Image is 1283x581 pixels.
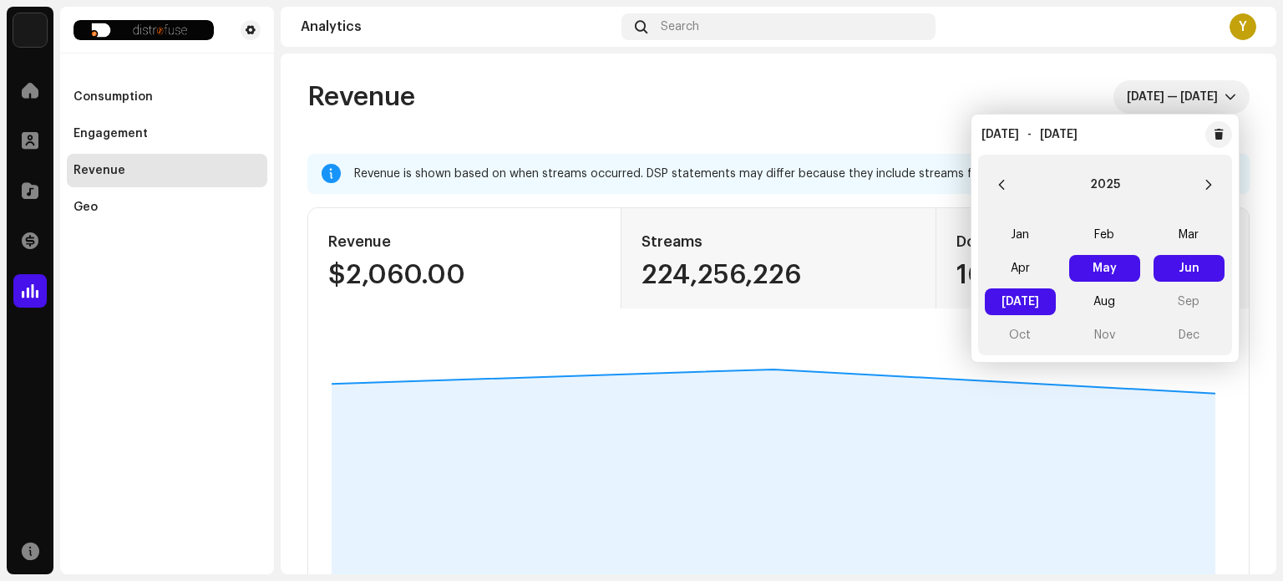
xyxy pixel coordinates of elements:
[1069,288,1140,315] span: Aug
[13,13,47,47] img: d2aa0cbd-a7c5-4415-a2db-d89cbbfee7ff
[307,80,415,114] span: Revenue
[67,80,267,114] re-m-nav-item: Consumption
[1040,129,1078,140] span: [DATE]
[661,20,699,33] span: Search
[981,129,1019,140] span: [DATE]
[354,164,1236,184] div: Revenue is shown based on when streams occurred. DSP statements may differ because they include s...
[956,228,1229,255] div: Downloads
[74,164,125,177] div: Revenue
[1230,13,1256,40] div: Y
[985,222,1056,248] span: Jan
[328,228,601,255] div: Revenue
[1069,222,1140,248] span: Feb
[1069,255,1140,282] span: May
[74,90,153,104] div: Consumption
[328,262,601,288] div: $2,060.00
[985,168,1018,201] button: Previous Year
[1027,129,1032,140] span: -
[67,191,267,224] re-m-nav-item: Geo
[985,255,1056,282] span: Apr
[641,262,915,288] div: 224,256,226
[1225,80,1236,114] div: dropdown trigger
[1154,255,1225,282] span: Jun
[74,20,214,40] img: bea61e71-5bc5-4e4c-ab5c-4fff531d6018
[301,20,615,33] div: Analytics
[74,201,98,214] div: Geo
[67,117,267,150] re-m-nav-item: Engagement
[1154,222,1225,248] span: Mar
[67,154,267,187] re-m-nav-item: Revenue
[1090,171,1120,198] button: Choose Year
[985,288,1056,315] span: [DATE]
[978,155,1232,355] div: Choose Date
[956,262,1229,288] div: 109
[1127,80,1225,114] span: May 2025 — Jul 2025
[1192,168,1225,201] button: Next Year
[641,228,915,255] div: Streams
[74,127,148,140] div: Engagement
